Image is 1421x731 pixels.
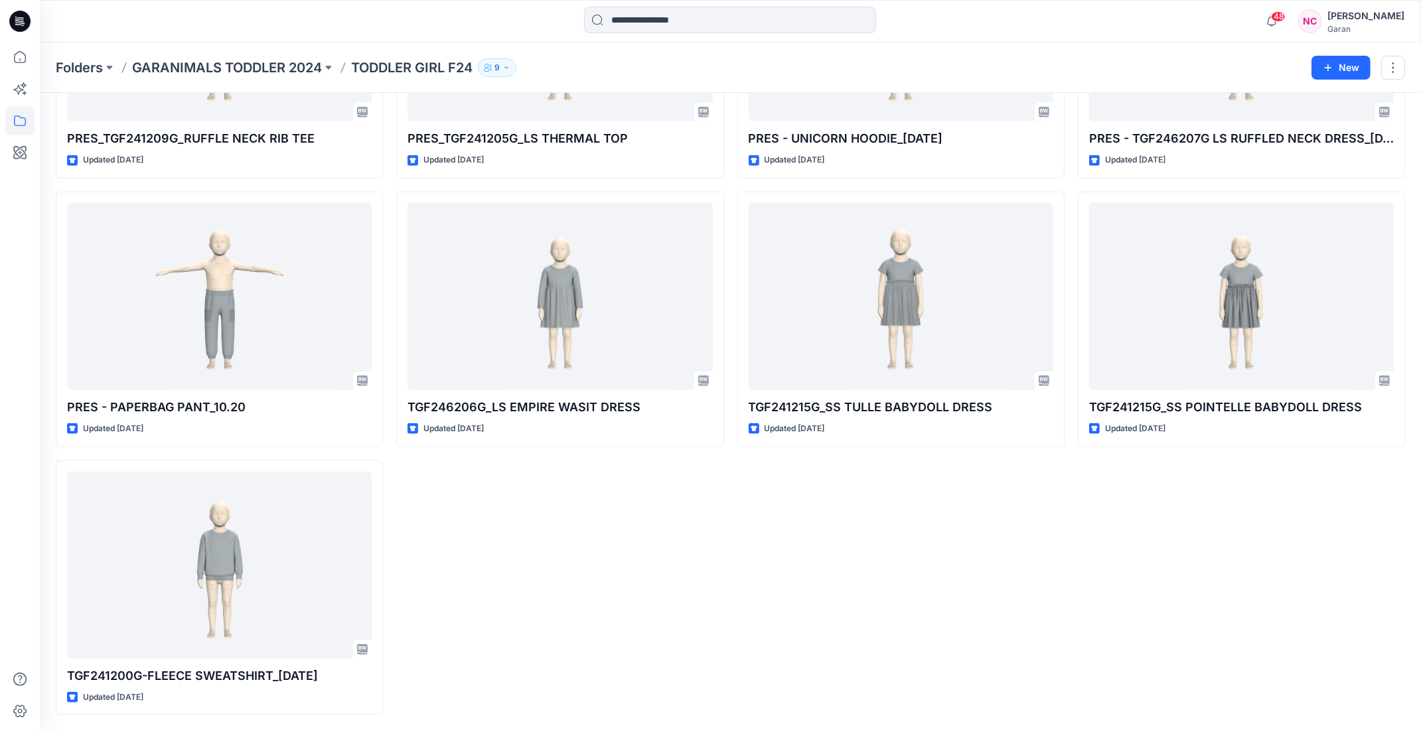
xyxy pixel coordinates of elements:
[423,153,484,167] p: Updated [DATE]
[67,667,372,685] p: TGF241200G-FLEECE SWEATSHIRT_[DATE]
[56,58,103,77] a: Folders
[749,129,1053,148] p: PRES - UNICORN HOODIE_[DATE]
[1089,203,1394,390] a: TGF241215G_SS POINTELLE BABYDOLL DRESS
[83,422,143,436] p: Updated [DATE]
[83,153,143,167] p: Updated [DATE]
[1271,11,1286,22] span: 48
[494,60,500,75] p: 9
[408,129,712,148] p: PRES_TGF241205G_LS THERMAL TOP
[67,472,372,659] a: TGF241200G-FLEECE SWEATSHIRT_10.13.23
[1298,9,1322,33] div: NC
[765,422,825,436] p: Updated [DATE]
[67,129,372,148] p: PRES_TGF241209G_RUFFLE NECK RIB TEE
[408,203,712,390] a: TGF246206G_LS EMPIRE WASIT DRESS
[408,398,712,417] p: TGF246206G_LS EMPIRE WASIT DRESS
[749,203,1053,390] a: TGF241215G_SS TULLE BABYDOLL DRESS
[1089,129,1394,148] p: PRES - TGF246207G LS RUFFLED NECK DRESS_[DATE]
[1327,8,1404,24] div: [PERSON_NAME]
[83,691,143,704] p: Updated [DATE]
[749,398,1053,417] p: TGF241215G_SS TULLE BABYDOLL DRESS
[67,398,372,417] p: PRES - PAPERBAG PANT_10.20
[132,58,322,77] a: GARANIMALS TODDLER 2024
[351,58,473,77] p: TODDLER GIRL F24
[1089,398,1394,417] p: TGF241215G_SS POINTELLE BABYDOLL DRESS
[478,58,516,77] button: 9
[765,153,825,167] p: Updated [DATE]
[67,203,372,390] a: PRES - PAPERBAG PANT_10.20
[1105,153,1165,167] p: Updated [DATE]
[1311,56,1371,80] button: New
[423,422,484,436] p: Updated [DATE]
[1105,422,1165,436] p: Updated [DATE]
[1327,24,1404,34] div: Garan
